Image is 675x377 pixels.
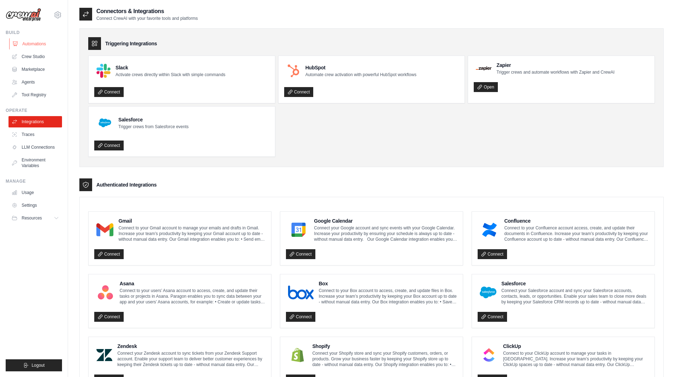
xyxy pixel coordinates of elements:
a: Connect [94,87,124,97]
h3: Authenticated Integrations [96,181,157,188]
p: Connect to your Box account to access, create, and update files in Box. Increase your team’s prod... [319,288,457,305]
a: LLM Connections [9,142,62,153]
h4: Zapier [496,62,614,69]
img: Salesforce Logo [96,114,113,131]
h4: Gmail [118,217,265,224]
button: Logout [6,359,62,371]
img: Google Calendar Logo [288,223,309,237]
p: Connect to your Confluence account access, create, and update their documents in Confluence. Incr... [504,225,649,242]
a: Traces [9,129,62,140]
img: Slack Logo [96,64,111,78]
a: Connect [284,87,314,97]
a: Usage [9,187,62,198]
p: Connect CrewAI with your favorite tools and platforms [96,16,198,21]
div: Manage [6,178,62,184]
h4: Google Calendar [314,217,457,224]
h4: ClickUp [503,343,649,350]
img: ClickUp Logo [480,348,498,362]
p: Trigger crews from Salesforce events [118,124,189,130]
img: Gmail Logo [96,223,113,237]
p: Connect to your ClickUp account to manage your tasks in [GEOGRAPHIC_DATA]. Increase your team’s p... [503,350,649,367]
a: Marketplace [9,64,62,75]
a: Connect [94,249,124,259]
img: Zapier Logo [476,66,491,70]
p: Connect your Google account and sync events with your Google Calendar. Increase your productivity... [314,225,457,242]
a: Connect [286,312,315,322]
img: Box Logo [288,285,314,299]
img: Confluence Logo [480,223,499,237]
img: Logo [6,8,41,22]
p: Activate crews directly within Slack with simple commands [116,72,225,78]
a: Crew Studio [9,51,62,62]
h4: Salesforce [118,116,189,123]
span: Resources [22,215,42,221]
span: Logout [32,362,45,368]
a: Open [474,82,497,92]
a: Automations [9,38,63,50]
h4: HubSpot [305,64,416,71]
button: Resources [9,212,62,224]
p: Automate crew activation with powerful HubSpot workflows [305,72,416,78]
img: Zendesk Logo [96,348,112,362]
a: Agents [9,76,62,88]
div: Build [6,30,62,35]
a: Environment Variables [9,154,62,171]
h4: Box [319,280,457,287]
a: Tool Registry [9,89,62,101]
a: Integrations [9,116,62,127]
a: Settings [9,200,62,211]
h4: Asana [119,280,265,287]
h4: Zendesk [117,343,265,350]
img: Shopify Logo [288,348,307,362]
p: Connect to your users’ Asana account to access, create, and update their tasks or projects in Asa... [119,288,265,305]
h4: Salesforce [501,280,649,287]
img: Asana Logo [96,285,114,299]
h4: Slack [116,64,225,71]
a: Connect [94,312,124,322]
h4: Shopify [312,343,457,350]
div: Operate [6,108,62,113]
h3: Triggering Integrations [105,40,157,47]
p: Connect your Zendesk account to sync tickets from your Zendesk Support account. Enable your suppo... [117,350,265,367]
a: Connect [478,249,507,259]
h2: Connectors & Integrations [96,7,198,16]
p: Connect your Shopify store and sync your Shopify customers, orders, or products. Grow your busine... [312,350,457,367]
a: Connect [94,141,124,150]
a: Connect [478,312,507,322]
p: Trigger crews and automate workflows with Zapier and CrewAI [496,69,614,75]
h4: Confluence [504,217,649,224]
a: Connect [286,249,315,259]
p: Connect your Salesforce account and sync your Salesforce accounts, contacts, leads, or opportunit... [501,288,649,305]
img: Salesforce Logo [480,285,496,299]
p: Connect to your Gmail account to manage your emails and drafts in Gmail. Increase your team’s pro... [118,225,265,242]
img: HubSpot Logo [286,64,300,78]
